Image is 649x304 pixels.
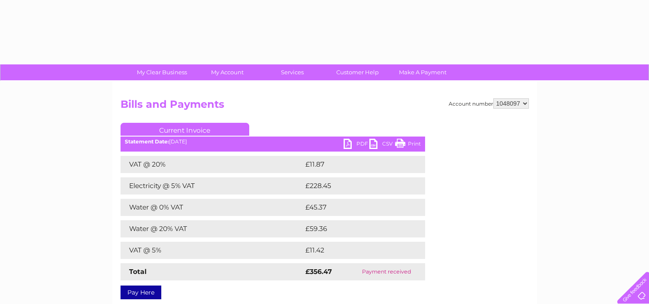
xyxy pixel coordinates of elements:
td: £11.42 [303,242,406,259]
a: PDF [344,139,369,151]
div: [DATE] [121,139,425,145]
td: Payment received [348,263,425,280]
div: Account number [449,98,529,109]
a: Pay Here [121,286,161,299]
td: Water @ 0% VAT [121,199,303,216]
h2: Bills and Payments [121,98,529,115]
a: Current Invoice [121,123,249,136]
strong: £356.47 [305,268,332,276]
strong: Total [129,268,147,276]
a: Customer Help [322,64,393,80]
b: Statement Date: [125,138,169,145]
a: My Account [192,64,263,80]
td: £11.87 [303,156,406,173]
a: Make A Payment [387,64,458,80]
a: Print [395,139,421,151]
td: £228.45 [303,177,410,195]
td: VAT @ 5% [121,242,303,259]
td: VAT @ 20% [121,156,303,173]
td: Water @ 20% VAT [121,220,303,237]
td: Electricity @ 5% VAT [121,177,303,195]
td: £59.36 [303,220,408,237]
a: CSV [369,139,395,151]
td: £45.37 [303,199,408,216]
a: My Clear Business [127,64,197,80]
a: Services [257,64,328,80]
